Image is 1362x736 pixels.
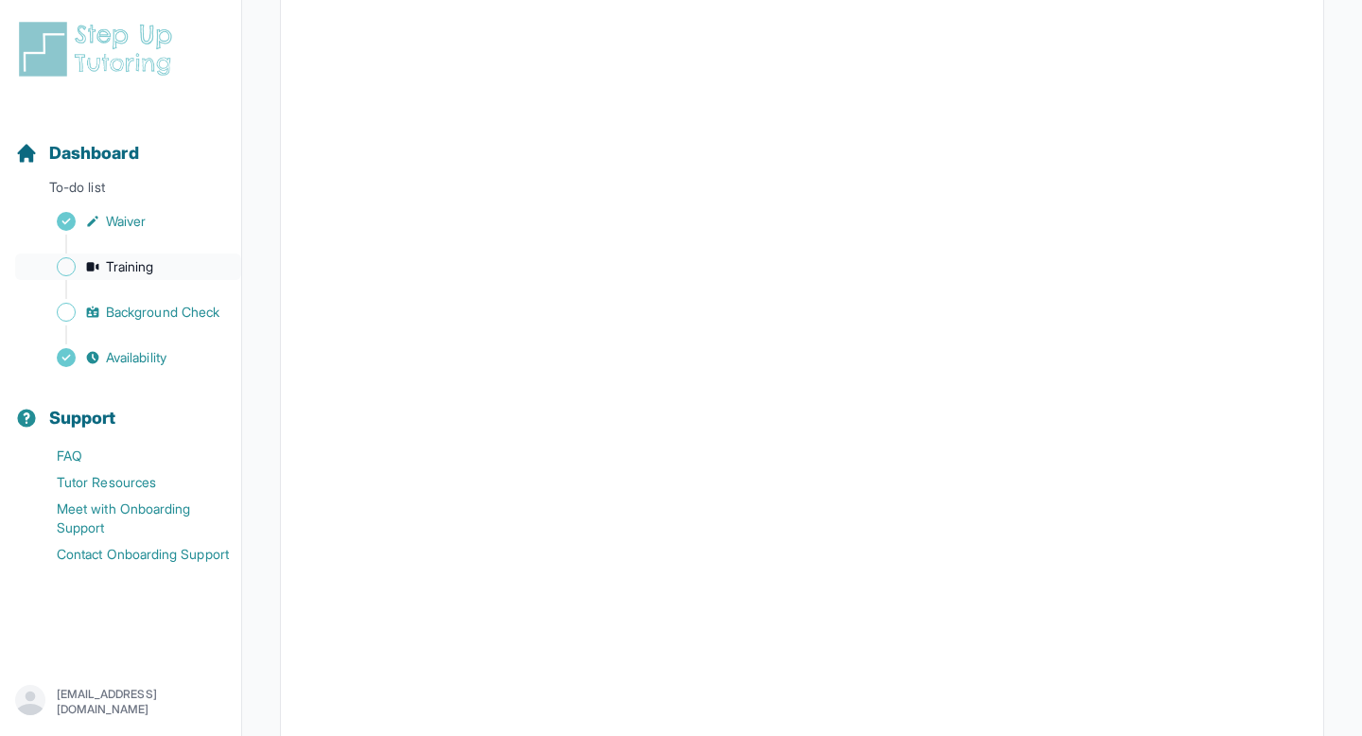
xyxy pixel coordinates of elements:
[106,303,219,322] span: Background Check
[15,344,241,371] a: Availability
[106,257,154,276] span: Training
[15,443,241,469] a: FAQ
[15,299,241,325] a: Background Check
[106,212,146,231] span: Waiver
[15,541,241,568] a: Contact Onboarding Support
[15,469,241,496] a: Tutor Resources
[57,687,226,717] p: [EMAIL_ADDRESS][DOMAIN_NAME]
[15,685,226,719] button: [EMAIL_ADDRESS][DOMAIN_NAME]
[8,375,234,439] button: Support
[15,19,183,79] img: logo
[15,496,241,541] a: Meet with Onboarding Support
[49,405,116,431] span: Support
[15,140,139,166] a: Dashboard
[15,254,241,280] a: Training
[106,348,166,367] span: Availability
[15,208,241,235] a: Waiver
[8,178,234,204] p: To-do list
[8,110,234,174] button: Dashboard
[49,140,139,166] span: Dashboard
